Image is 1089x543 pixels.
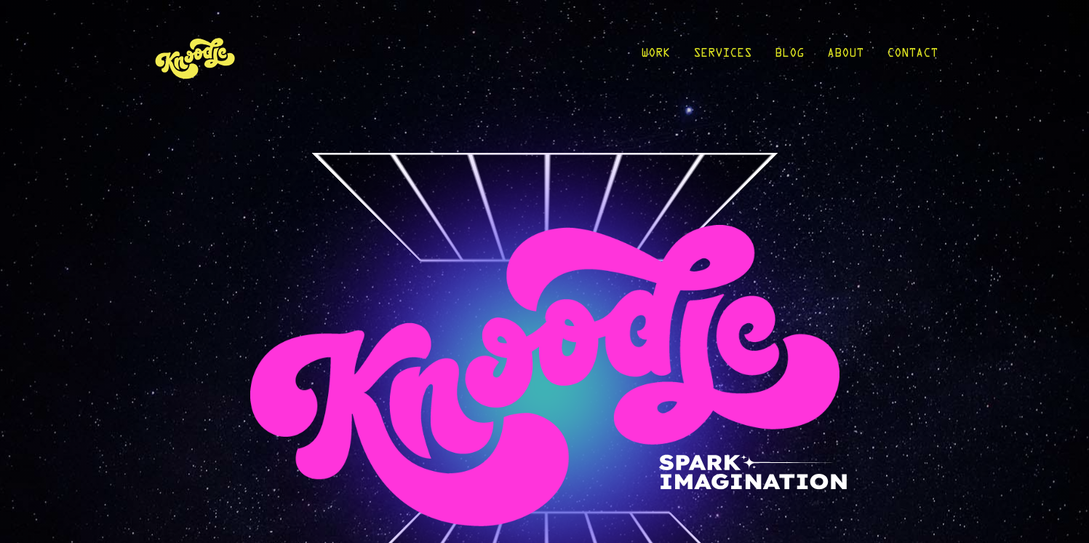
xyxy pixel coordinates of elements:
[152,23,239,91] img: KnoLogo(yellow)
[693,23,751,91] a: Services
[775,23,804,91] a: Blog
[641,23,670,91] a: Work
[887,23,938,91] a: Contact
[827,23,863,91] a: About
